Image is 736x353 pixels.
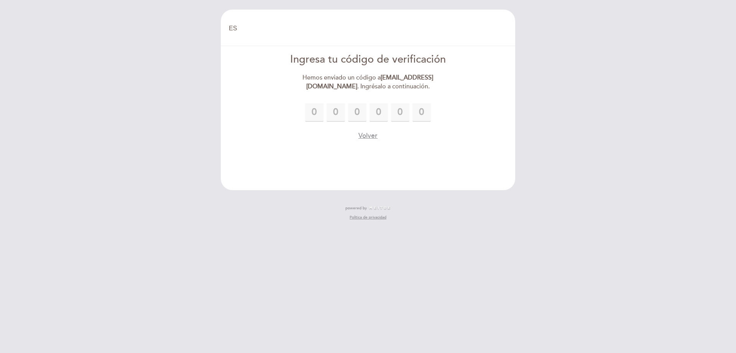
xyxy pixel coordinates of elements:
a: powered by [345,206,391,211]
span: powered by [345,206,367,211]
input: 0 [327,103,345,122]
input: 0 [348,103,366,122]
input: 0 [412,103,431,122]
div: Ingresa tu código de verificación [280,52,456,67]
button: Volver [358,131,378,141]
a: Política de privacidad [350,215,386,220]
input: 0 [370,103,388,122]
img: MEITRE [369,206,391,210]
input: 0 [305,103,324,122]
div: Hemos enviado un código a . Ingrésalo a continuación. [280,73,456,91]
input: 0 [391,103,409,122]
strong: [EMAIL_ADDRESS][DOMAIN_NAME] [306,74,434,90]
